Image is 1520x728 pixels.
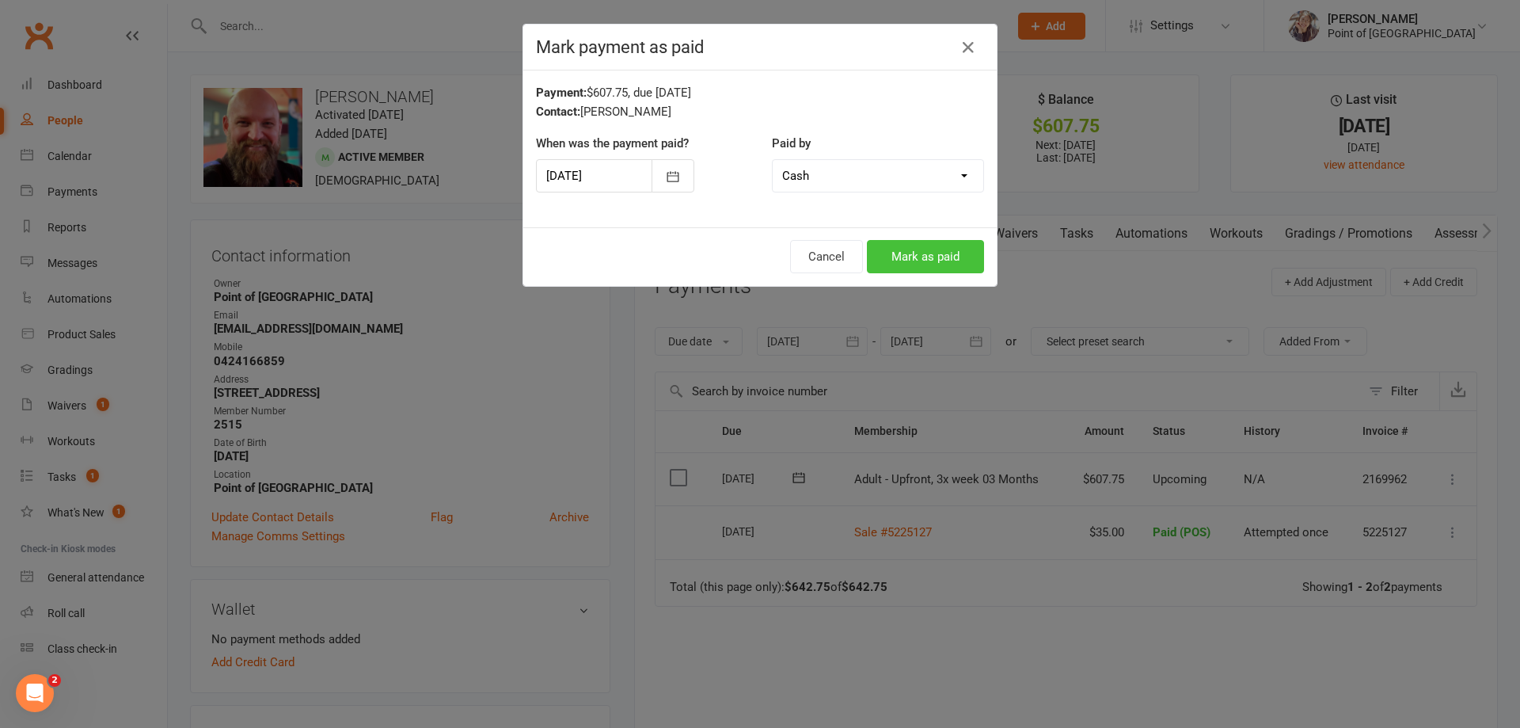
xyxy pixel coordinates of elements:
[536,105,580,119] strong: Contact:
[536,83,984,102] div: $607.75, due [DATE]
[536,102,984,121] div: [PERSON_NAME]
[48,674,61,687] span: 2
[772,134,811,153] label: Paid by
[956,35,981,60] button: Close
[790,240,863,273] button: Cancel
[536,134,689,153] label: When was the payment paid?
[536,37,984,57] h4: Mark payment as paid
[867,240,984,273] button: Mark as paid
[16,674,54,712] iframe: Intercom live chat
[536,86,587,100] strong: Payment:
